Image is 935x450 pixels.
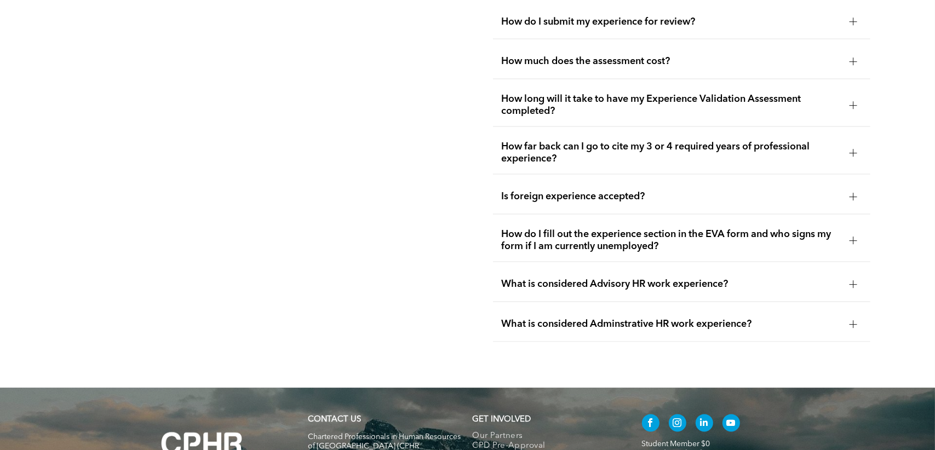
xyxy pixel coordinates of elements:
span: What is considered Advisory HR work experience? [502,279,841,291]
a: Our Partners [473,432,619,442]
a: facebook [642,414,659,435]
span: How far back can I go to cite my 3 or 4 required years of professional experience? [502,141,841,165]
a: CONTACT US [308,416,362,424]
a: linkedin [696,414,713,435]
span: How much does the assessment cost? [502,56,841,68]
span: GET INVOLVED [473,416,531,424]
span: How do I submit my experience for review? [502,16,841,28]
span: What is considered Adminstrative HR work experience? [502,319,841,331]
a: youtube [722,414,740,435]
span: Is foreign experience accepted? [502,191,841,203]
span: How do I fill out the experience section in the EVA form and who signs my form if I am currently ... [502,229,841,253]
span: How long will it take to have my Experience Validation Assessment completed? [502,94,841,118]
a: instagram [669,414,686,435]
a: Student Member $0 [642,441,710,448]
